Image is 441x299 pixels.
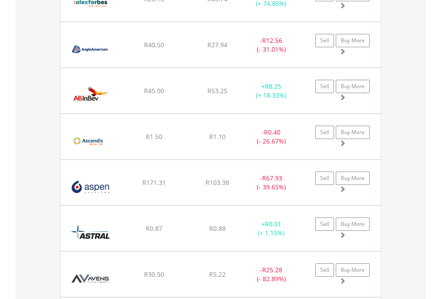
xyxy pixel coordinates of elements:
div: - (- 82.89%) [243,266,299,283]
div: - (- 39.65%) [243,174,299,192]
a: Sell [315,126,334,139]
span: R30.50 [144,270,164,279]
a: Buy More [336,172,370,185]
a: Sell [315,34,334,47]
span: R8.25 [265,82,281,90]
span: R0.01 [265,220,281,228]
img: EQU.ZA.AEG.png [65,263,115,295]
span: R12.56 [262,36,282,45]
span: R171.31 [142,178,166,187]
img: EQU.ZA.APN.png [65,171,115,203]
span: R45.00 [144,86,164,95]
a: Buy More [336,80,370,93]
span: R0.40 [264,128,280,136]
a: Sell [315,172,334,185]
a: Buy More [336,263,370,277]
img: EQU.ZA.ASC.png [65,125,115,157]
a: Sell [315,217,334,231]
span: R1.50 [146,132,162,141]
span: R53.25 [207,86,227,95]
a: Sell [315,263,334,277]
div: - (- 31.01%) [243,36,299,54]
span: R40.50 [144,41,164,49]
a: Buy More [336,126,370,139]
img: EQU.ZA.ARL.png [65,217,115,249]
a: Buy More [336,217,370,231]
span: R25.28 [262,266,282,274]
img: EQU.ZA.AGL.png [65,33,115,65]
span: R5.22 [209,270,226,279]
span: R0.88 [209,224,226,233]
div: - (- 26.67%) [243,128,299,146]
div: + (+ 18.33%) [243,82,299,100]
span: R27.94 [207,41,227,49]
div: + (+ 1.15%) [243,220,299,238]
span: R0.87 [146,224,162,233]
span: R1.10 [209,132,226,141]
span: R67.93 [262,174,282,182]
span: R103.38 [206,178,229,187]
img: EQU.ZA.ANH.png [65,79,115,111]
a: Buy More [336,34,370,47]
a: Sell [315,80,334,93]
